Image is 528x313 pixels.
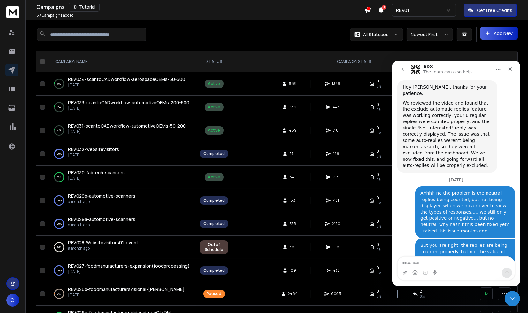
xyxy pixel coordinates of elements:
[288,291,298,296] span: 2464
[376,247,381,252] span: 0%
[57,127,61,134] p: 4 %
[376,102,379,107] span: 0
[333,128,339,133] span: 716
[68,223,135,228] p: a month ago
[420,289,422,294] span: 2
[332,81,341,86] span: 1389
[68,176,125,181] p: [DATE]
[57,174,62,180] p: 73 %
[376,79,379,84] span: 0
[208,81,220,86] div: Active
[376,270,381,276] span: 0%
[376,224,381,229] span: 0%
[376,84,381,89] span: 0%
[208,105,220,110] div: Active
[48,142,196,166] td: 100%REV032-websitevisitors[DATE]
[6,294,19,307] button: C
[196,51,232,72] th: STATUS
[48,189,196,212] td: 100%REV029b-automotive-scannersa month ago
[68,199,135,204] p: a month ago
[420,294,425,299] span: 0 %
[203,221,225,226] div: Completed
[68,239,138,246] a: REV028-Websitevisitors01-event
[203,242,225,252] div: Out of Schedule
[68,99,189,106] a: REV033-scantoCADworkflow-automotiveOEMs-200-500
[376,242,379,247] span: 0
[392,61,520,286] iframe: Intercom live chat
[56,221,62,227] p: 100 %
[48,282,196,306] td: 2%REV026b-foodmanufacturersvisionai-[PERSON_NAME][DATE]
[477,7,512,13] p: Get Free Credits
[56,267,62,274] p: 100 %
[332,221,341,226] span: 2160
[57,291,61,297] p: 2 %
[232,51,476,72] th: CAMPAIGN STATS
[68,269,190,274] p: [DATE]
[48,96,196,119] td: 9%REV033-scantoCADworkflow-automotiveOEMs-200-500[DATE]
[333,245,339,250] span: 106
[333,198,339,203] span: 431
[376,219,379,224] span: 0
[376,195,379,200] span: 0
[57,104,61,110] p: 9 %
[68,169,125,176] a: REV030-fabtech-scanners
[68,99,189,106] span: REV033-scantoCADworkflow-automotiveOEMs-200-500
[480,27,518,40] button: Add New
[363,31,388,38] p: All Statuses
[68,129,186,134] p: [DATE]
[48,259,196,282] td: 100%REV027-foodmanufacturers-expansion(foodprocessing)[DATE]
[382,5,386,10] span: 12
[203,268,225,273] div: Completed
[407,28,453,41] button: Newest First
[376,265,379,270] span: 0
[68,153,119,158] p: [DATE]
[68,193,135,199] a: REV029b-automotive-scanners
[48,119,196,142] td: 4%REV031-scantoCADworkflow-automotiveOEMs-50-200[DATE]
[68,76,185,82] a: REV034-scantoCADworkflow-aerospaceOEMs-50-500
[376,172,379,177] span: 0
[68,263,190,269] a: REV027-foodmanufacturers-expansion(foodprocessing)
[203,198,225,203] div: Completed
[376,107,381,112] span: 0%
[290,245,296,250] span: 36
[68,123,186,129] a: REV031-scantoCADworkflow-automotiveOEMs-50-200
[48,72,196,96] td: 5%REV034-scantoCADworkflow-aerospaceOEMs-50-500[DATE]
[36,13,74,18] p: Campaigns added
[68,286,185,293] a: REV026b-foodmanufacturersvisionai-[PERSON_NAME]
[208,175,220,180] div: Active
[376,125,379,130] span: 0
[290,151,296,156] span: 57
[68,146,119,153] a: REV032-websitevisitors
[290,175,296,180] span: 64
[333,105,340,110] span: 443
[376,177,381,182] span: 0%
[56,151,62,157] p: 100 %
[203,151,225,156] div: Completed
[68,216,135,222] span: REV029a-automotive-scanners
[376,200,381,206] span: 0%
[289,81,297,86] span: 869
[57,244,61,250] p: 5 %
[68,246,138,251] p: a month ago
[289,105,296,110] span: 239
